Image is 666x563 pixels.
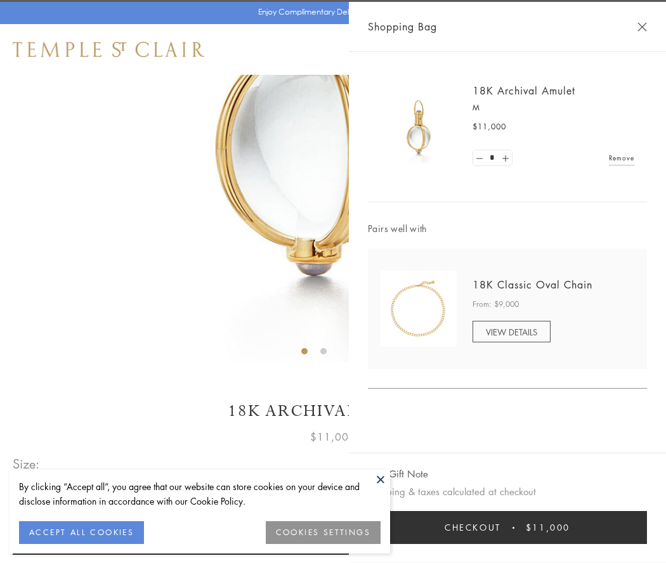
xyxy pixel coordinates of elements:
[13,42,204,57] img: Temple St. Clair
[368,511,647,544] button: Checkout $11,000
[381,89,457,165] img: 18K Archival Amulet
[266,521,381,544] button: COOKIES SETTINGS
[526,521,570,534] span: $11,000
[368,221,647,236] span: Pairs well with
[473,321,551,342] a: VIEW DETAILS
[473,120,506,133] span: $11,000
[473,150,486,166] a: Set quantity to 0
[381,271,457,347] img: N88865-OV18
[368,484,647,500] p: Shipping & taxes calculated at checkout
[13,400,653,422] h1: 18K Archival Amulet
[368,18,437,35] span: Shopping Bag
[258,6,402,18] p: Enjoy Complimentary Delivery & Returns
[19,521,144,544] button: ACCEPT ALL COOKIES
[473,298,519,311] span: From: $9,000
[445,521,501,534] span: Checkout
[486,326,537,338] span: VIEW DETAILS
[19,479,381,508] div: By clicking “Accept all”, you agree that our website can store cookies on your device and disclos...
[473,101,634,114] p: M
[13,453,41,474] span: Size:
[473,278,592,292] a: 18K Classic Oval Chain
[473,84,575,98] a: 18K Archival Amulet
[609,151,634,165] a: Remove
[310,429,356,445] span: $11,000
[637,22,647,32] button: Close Shopping Bag
[368,466,428,482] button: Add Gift Note
[499,150,511,166] a: Set quantity to 2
